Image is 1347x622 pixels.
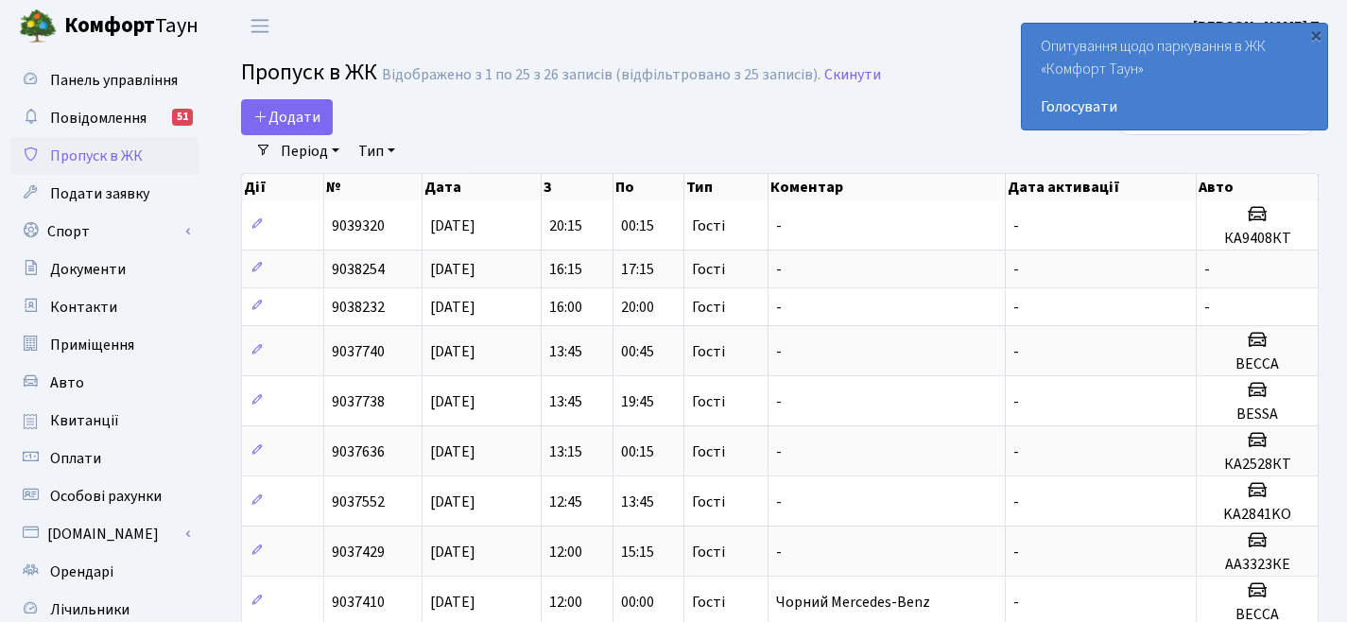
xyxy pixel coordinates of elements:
[776,216,782,236] span: -
[549,259,582,280] span: 16:15
[1013,341,1019,362] span: -
[50,372,84,393] span: Авто
[1193,16,1324,37] b: [PERSON_NAME] П.
[50,108,147,129] span: Повідомлення
[692,344,725,359] span: Гості
[332,492,385,512] span: 9037552
[430,391,475,412] span: [DATE]
[692,394,725,409] span: Гості
[1204,355,1310,373] h5: BECCA
[824,66,881,84] a: Скинути
[9,251,199,288] a: Документи
[621,441,654,462] span: 00:15
[50,297,117,318] span: Контакти
[423,174,543,200] th: Дата
[776,297,782,318] span: -
[776,592,930,613] span: Чорний Mercedes-Benz
[241,56,377,89] span: Пропуск в ЖК
[430,542,475,562] span: [DATE]
[621,391,654,412] span: 19:45
[776,391,782,412] span: -
[1006,174,1197,200] th: Дата активації
[242,174,324,200] th: Дії
[241,99,333,135] a: Додати
[332,441,385,462] span: 9037636
[692,595,725,610] span: Гості
[1204,259,1210,280] span: -
[430,441,475,462] span: [DATE]
[9,326,199,364] a: Приміщення
[1204,506,1310,524] h5: KA2841KO
[1204,556,1310,574] h5: АА3323КЕ
[9,440,199,477] a: Оплати
[684,174,768,200] th: Тип
[692,262,725,277] span: Гості
[1193,15,1324,38] a: [PERSON_NAME] П.
[430,592,475,613] span: [DATE]
[768,174,1006,200] th: Коментар
[9,402,199,440] a: Квитанції
[776,441,782,462] span: -
[542,174,613,200] th: З
[549,297,582,318] span: 16:00
[776,492,782,512] span: -
[1204,230,1310,248] h5: КА9408КТ
[50,486,162,507] span: Особові рахунки
[332,341,385,362] span: 9037740
[692,218,725,233] span: Гості
[50,335,134,355] span: Приміщення
[50,410,119,431] span: Квитанції
[549,441,582,462] span: 13:15
[776,259,782,280] span: -
[1013,259,1019,280] span: -
[613,174,684,200] th: По
[549,216,582,236] span: 20:15
[549,592,582,613] span: 12:00
[64,10,155,41] b: Комфорт
[1204,297,1210,318] span: -
[621,492,654,512] span: 13:45
[1306,26,1325,44] div: ×
[621,259,654,280] span: 17:15
[430,492,475,512] span: [DATE]
[50,448,101,469] span: Оплати
[621,341,654,362] span: 00:45
[9,99,199,137] a: Повідомлення51
[549,341,582,362] span: 13:45
[50,183,149,204] span: Подати заявку
[621,592,654,613] span: 00:00
[621,542,654,562] span: 15:15
[621,297,654,318] span: 20:00
[549,492,582,512] span: 12:45
[273,135,347,167] a: Період
[50,562,113,582] span: Орендарі
[64,10,199,43] span: Таун
[332,391,385,412] span: 9037738
[332,216,385,236] span: 9039320
[332,542,385,562] span: 9037429
[9,515,199,553] a: [DOMAIN_NAME]
[9,213,199,251] a: Спорт
[50,599,130,620] span: Лічильники
[50,259,126,280] span: Документи
[430,259,475,280] span: [DATE]
[692,494,725,510] span: Гості
[621,216,654,236] span: 00:15
[1204,406,1310,423] h5: ВЕSSA
[9,477,199,515] a: Особові рахунки
[50,146,143,166] span: Пропуск в ЖК
[1197,174,1319,200] th: Авто
[1204,456,1310,474] h5: КА2528КТ
[324,174,423,200] th: №
[50,70,178,91] span: Панель управління
[776,341,782,362] span: -
[253,107,320,128] span: Додати
[1013,216,1019,236] span: -
[9,288,199,326] a: Контакти
[1022,24,1327,130] div: Опитування щодо паркування в ЖК «Комфорт Таун»
[549,542,582,562] span: 12:00
[332,259,385,280] span: 9038254
[692,544,725,560] span: Гості
[9,364,199,402] a: Авто
[692,300,725,315] span: Гості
